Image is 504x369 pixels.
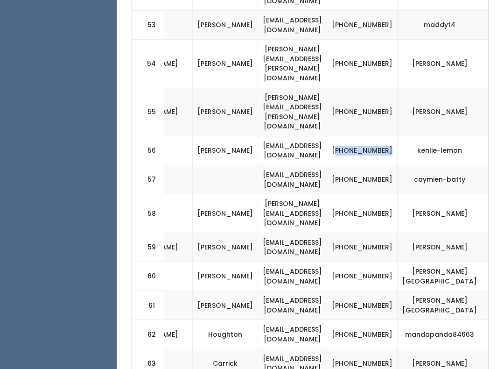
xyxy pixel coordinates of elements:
[132,320,165,349] td: 62
[398,11,489,40] td: maddyt4
[258,291,327,320] td: [EMAIL_ADDRESS][DOMAIN_NAME]
[327,136,398,165] td: [PHONE_NUMBER]
[132,233,165,262] td: 59
[398,88,489,136] td: [PERSON_NAME]
[132,195,165,234] td: 58
[132,88,165,136] td: 55
[193,40,258,88] td: [PERSON_NAME]
[193,11,258,40] td: [PERSON_NAME]
[398,291,489,320] td: [PERSON_NAME][GEOGRAPHIC_DATA]
[327,166,398,195] td: [PHONE_NUMBER]
[327,320,398,349] td: [PHONE_NUMBER]
[132,291,165,320] td: 61
[258,263,327,291] td: [EMAIL_ADDRESS][DOMAIN_NAME]
[193,320,258,349] td: Houghton
[327,263,398,291] td: [PHONE_NUMBER]
[132,40,165,88] td: 54
[327,233,398,262] td: [PHONE_NUMBER]
[398,40,489,88] td: [PERSON_NAME]
[258,233,327,262] td: [EMAIL_ADDRESS][DOMAIN_NAME]
[327,88,398,136] td: [PHONE_NUMBER]
[193,136,258,165] td: [PERSON_NAME]
[193,291,258,320] td: [PERSON_NAME]
[398,233,489,262] td: [PERSON_NAME]
[398,263,489,291] td: [PERSON_NAME][GEOGRAPHIC_DATA]
[258,88,327,136] td: [PERSON_NAME][EMAIL_ADDRESS][PERSON_NAME][DOMAIN_NAME]
[398,136,489,165] td: kenlie-lemon
[258,320,327,349] td: [EMAIL_ADDRESS][DOMAIN_NAME]
[398,195,489,234] td: [PERSON_NAME]
[132,136,165,165] td: 56
[327,40,398,88] td: [PHONE_NUMBER]
[258,195,327,234] td: [PERSON_NAME][EMAIL_ADDRESS][DOMAIN_NAME]
[132,166,165,195] td: 57
[258,136,327,165] td: [EMAIL_ADDRESS][DOMAIN_NAME]
[258,40,327,88] td: [PERSON_NAME][EMAIL_ADDRESS][PERSON_NAME][DOMAIN_NAME]
[193,195,258,234] td: [PERSON_NAME]
[258,11,327,40] td: [EMAIL_ADDRESS][DOMAIN_NAME]
[193,263,258,291] td: [PERSON_NAME]
[132,11,165,40] td: 53
[327,195,398,234] td: [PHONE_NUMBER]
[258,166,327,195] td: [EMAIL_ADDRESS][DOMAIN_NAME]
[398,166,489,195] td: caymien-batty
[327,11,398,40] td: [PHONE_NUMBER]
[193,88,258,136] td: [PERSON_NAME]
[132,263,165,291] td: 60
[193,233,258,262] td: [PERSON_NAME]
[327,291,398,320] td: [PHONE_NUMBER]
[398,320,489,349] td: mandapanda84663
